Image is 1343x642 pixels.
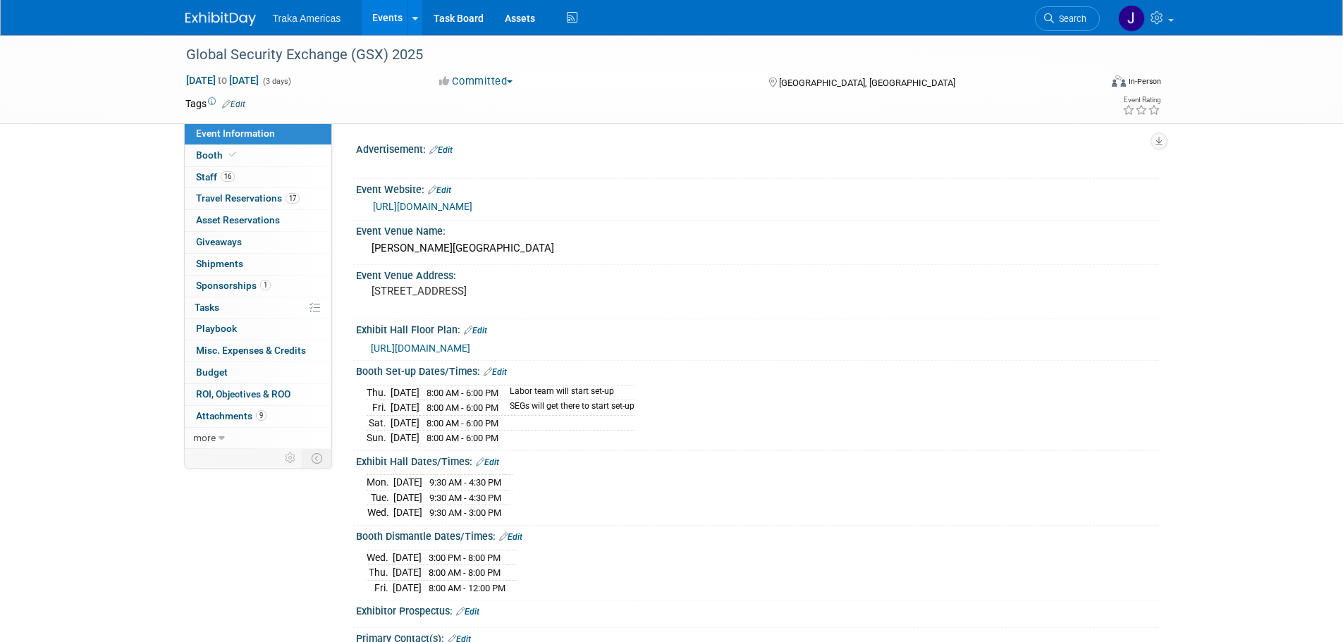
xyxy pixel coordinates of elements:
td: Wed. [367,505,393,520]
div: Event Rating [1122,97,1160,104]
span: 3:00 PM - 8:00 PM [429,553,501,563]
span: 1 [260,280,271,290]
td: Personalize Event Tab Strip [278,449,303,467]
i: Booth reservation complete [229,151,236,159]
td: [DATE] [393,580,422,595]
span: Tasks [195,302,219,313]
a: Shipments [185,254,331,275]
span: ROI, Objectives & ROO [196,388,290,400]
div: Exhibit Hall Dates/Times: [356,451,1158,469]
a: Edit [456,607,479,617]
img: ExhibitDay [185,12,256,26]
span: 8:00 AM - 6:00 PM [427,433,498,443]
a: Asset Reservations [185,210,331,231]
span: 8:00 AM - 12:00 PM [429,583,505,593]
td: [DATE] [391,415,419,431]
span: Attachments [196,410,266,421]
a: Sponsorships1 [185,276,331,297]
a: ROI, Objectives & ROO [185,384,331,405]
span: Traka Americas [273,13,341,24]
td: [DATE] [391,400,419,416]
td: [DATE] [393,490,422,505]
span: 16 [221,171,235,182]
td: Toggle Event Tabs [302,449,331,467]
span: 8:00 AM - 8:00 PM [429,567,501,578]
div: Advertisement: [356,139,1158,157]
span: Budget [196,366,228,378]
a: Edit [464,326,487,335]
a: Giveaways [185,232,331,253]
span: [GEOGRAPHIC_DATA], [GEOGRAPHIC_DATA] [779,78,955,88]
span: Playbook [196,323,237,334]
span: Asset Reservations [196,214,280,226]
td: [DATE] [393,565,422,581]
td: Sun. [367,431,391,445]
span: 8:00 AM - 6:00 PM [427,418,498,428]
span: 9:30 AM - 4:30 PM [429,493,501,503]
td: Tue. [367,490,393,505]
span: more [193,432,216,443]
span: Sponsorships [196,280,271,291]
a: Edit [484,367,507,377]
td: [DATE] [393,505,422,520]
span: 9:30 AM - 4:30 PM [429,477,501,488]
a: Edit [476,457,499,467]
div: In-Person [1128,76,1161,87]
td: Thu. [367,385,391,400]
a: Edit [499,532,522,542]
span: Giveaways [196,236,242,247]
span: Misc. Expenses & Credits [196,345,306,356]
td: Tags [185,97,245,111]
td: Wed. [367,550,393,565]
span: Event Information [196,128,275,139]
span: Booth [196,149,239,161]
td: Mon. [367,475,393,490]
a: Search [1035,6,1100,31]
div: Booth Set-up Dates/Times: [356,361,1158,379]
a: Event Information [185,123,331,144]
a: Edit [429,145,453,155]
div: Exhibitor Prospectus: [356,600,1158,619]
a: [URL][DOMAIN_NAME] [371,342,470,354]
a: Staff16 [185,167,331,188]
span: Shipments [196,258,243,269]
td: [DATE] [393,475,422,490]
span: [DATE] [DATE] [185,74,259,87]
a: more [185,428,331,449]
div: Global Security Exchange (GSX) 2025 [181,42,1079,68]
td: SEGs will get there to start set-up [501,400,634,416]
span: 8:00 AM - 6:00 PM [427,402,498,413]
a: Edit [428,185,451,195]
a: [URL][DOMAIN_NAME] [373,201,472,212]
td: [DATE] [391,385,419,400]
div: Event Format [1017,73,1162,94]
td: Thu. [367,565,393,581]
span: 8:00 AM - 6:00 PM [427,388,498,398]
a: Budget [185,362,331,383]
a: Booth [185,145,331,166]
span: to [216,75,229,86]
span: Travel Reservations [196,192,300,204]
div: [PERSON_NAME][GEOGRAPHIC_DATA] [367,237,1148,259]
span: 17 [286,193,300,204]
img: Format-Inperson.png [1112,75,1126,87]
div: Booth Dismantle Dates/Times: [356,526,1158,544]
div: Exhibit Hall Floor Plan: [356,319,1158,338]
a: Attachments9 [185,406,331,427]
img: Jamie Saenz [1118,5,1145,32]
a: Playbook [185,319,331,340]
span: 9 [256,410,266,421]
a: Tasks [185,297,331,319]
div: Event Venue Name: [356,221,1158,238]
span: Search [1054,13,1086,24]
td: [DATE] [393,550,422,565]
td: Fri. [367,580,393,595]
a: Travel Reservations17 [185,188,331,209]
td: Fri. [367,400,391,416]
span: (3 days) [262,77,291,86]
pre: [STREET_ADDRESS] [372,285,675,297]
span: 9:30 AM - 3:00 PM [429,507,501,518]
td: [DATE] [391,431,419,445]
div: Event Website: [356,179,1158,197]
